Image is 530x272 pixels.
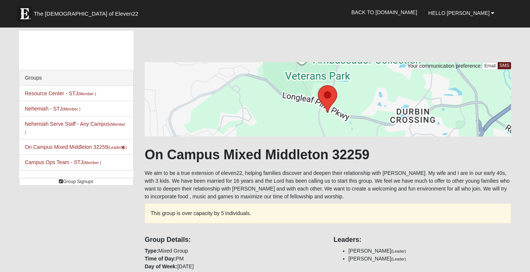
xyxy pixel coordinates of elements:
[25,106,81,112] a: Nehemiah - STJ(Member )
[145,256,176,262] strong: Time of Day:
[334,236,511,244] h4: Leaders:
[19,178,134,186] a: Group Signups
[17,6,32,21] img: Eleven22 logo
[78,92,96,96] small: (Member )
[498,62,511,69] a: SMS
[145,147,511,163] h1: On Campus Mixed Middleton 32259
[145,248,158,254] strong: Type:
[25,90,96,96] a: Resource Center - STJ(Member )
[19,70,133,86] div: Groups
[62,107,80,111] small: (Member )
[428,10,490,16] span: Hello [PERSON_NAME]
[25,144,127,150] a: On Campus Mixed Middleton 32259(Leader)
[348,255,511,263] li: [PERSON_NAME]
[13,3,162,21] a: The [DEMOGRAPHIC_DATA] of Eleven22
[25,121,126,135] a: Nehemiah Serve Staff - Any Campus(Member )
[346,3,423,22] a: Back to [DOMAIN_NAME]
[482,62,498,70] a: Email
[391,257,406,261] small: (Leader)
[145,236,322,244] h4: Group Details:
[348,247,511,255] li: [PERSON_NAME]
[391,249,406,253] small: (Leader)
[145,204,511,223] div: This group is over capacity by 5 individuals.
[25,159,101,165] a: Campus Ops Team - STJ(Member )
[423,4,500,22] a: Hello [PERSON_NAME]
[407,63,482,69] span: Your communication preference:
[83,160,101,165] small: (Member )
[34,10,138,17] span: The [DEMOGRAPHIC_DATA] of Eleven22
[108,145,127,150] small: (Leader )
